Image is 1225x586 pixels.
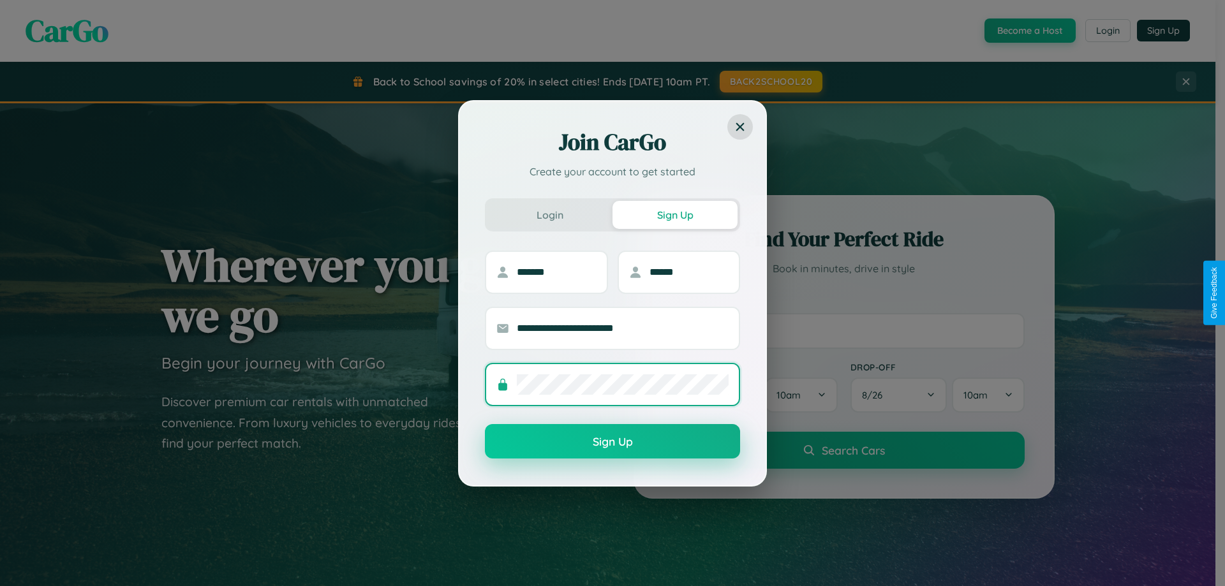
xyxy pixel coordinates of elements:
[487,201,612,229] button: Login
[612,201,738,229] button: Sign Up
[1210,267,1219,319] div: Give Feedback
[485,424,740,458] button: Sign Up
[485,164,740,179] p: Create your account to get started
[485,127,740,157] h2: Join CarGo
